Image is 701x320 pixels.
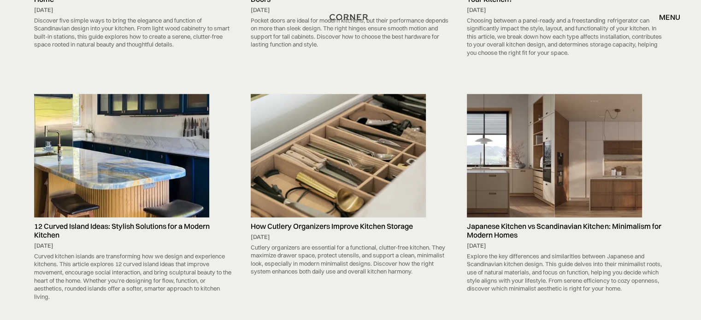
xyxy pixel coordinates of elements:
div: [DATE] [467,242,667,250]
div: Choosing between a panel-ready and a freestanding refrigerator can significantly impact the style... [467,14,667,59]
a: 12 Curved Island Ideas: Stylish Solutions for a Modern Kitchen[DATE]Curved kitchen islands are tr... [29,94,239,303]
div: Curved kitchen islands are transforming how we design and experience kitchens. This article explo... [34,250,234,303]
a: home [326,11,374,23]
h5: 12 Curved Island Ideas: Stylish Solutions for a Modern Kitchen [34,222,234,239]
h5: How Cutlery Organizers Improve Kitchen Storage [251,222,451,231]
div: menu [650,9,680,25]
div: Explore the key differences and similarities between Japanese and Scandinavian kitchen design. Th... [467,250,667,295]
div: menu [659,13,680,21]
div: [DATE] [34,242,234,250]
a: How Cutlery Organizers Improve Kitchen Storage[DATE]Cutlery organizers are essential for a functi... [246,94,455,278]
a: Japanese Kitchen vs Scandinavian Kitchen: Minimalism for Modern Homes[DATE]Explore the key differ... [462,94,672,295]
div: Cutlery organizers are essential for a functional, clutter-free kitchen. They maximize drawer spa... [251,241,451,278]
h5: Japanese Kitchen vs Scandinavian Kitchen: Minimalism for Modern Homes [467,222,667,239]
div: [DATE] [251,233,451,241]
